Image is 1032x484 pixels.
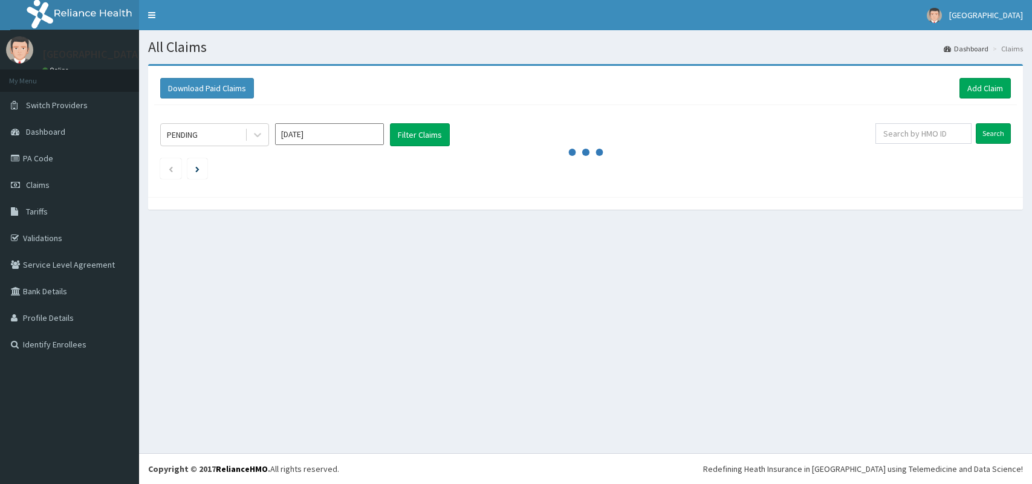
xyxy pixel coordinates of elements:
button: Download Paid Claims [160,78,254,98]
button: Filter Claims [390,123,450,146]
span: [GEOGRAPHIC_DATA] [949,10,1023,21]
span: Claims [26,179,50,190]
div: Redefining Heath Insurance in [GEOGRAPHIC_DATA] using Telemedicine and Data Science! [703,463,1023,475]
footer: All rights reserved. [139,453,1032,484]
a: Add Claim [959,78,1011,98]
a: Previous page [168,163,174,174]
img: User Image [6,36,33,63]
svg: audio-loading [568,134,604,170]
a: RelianceHMO [216,463,268,474]
input: Search [976,123,1011,144]
input: Select Month and Year [275,123,384,145]
span: Dashboard [26,126,65,137]
input: Search by HMO ID [875,123,972,144]
div: PENDING [167,129,198,141]
strong: Copyright © 2017 . [148,463,270,474]
span: Tariffs [26,206,48,217]
li: Claims [990,44,1023,54]
a: Dashboard [944,44,988,54]
span: Switch Providers [26,100,88,111]
p: [GEOGRAPHIC_DATA] [42,49,142,60]
img: User Image [927,8,942,23]
a: Online [42,66,71,74]
a: Next page [195,163,200,174]
h1: All Claims [148,39,1023,55]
